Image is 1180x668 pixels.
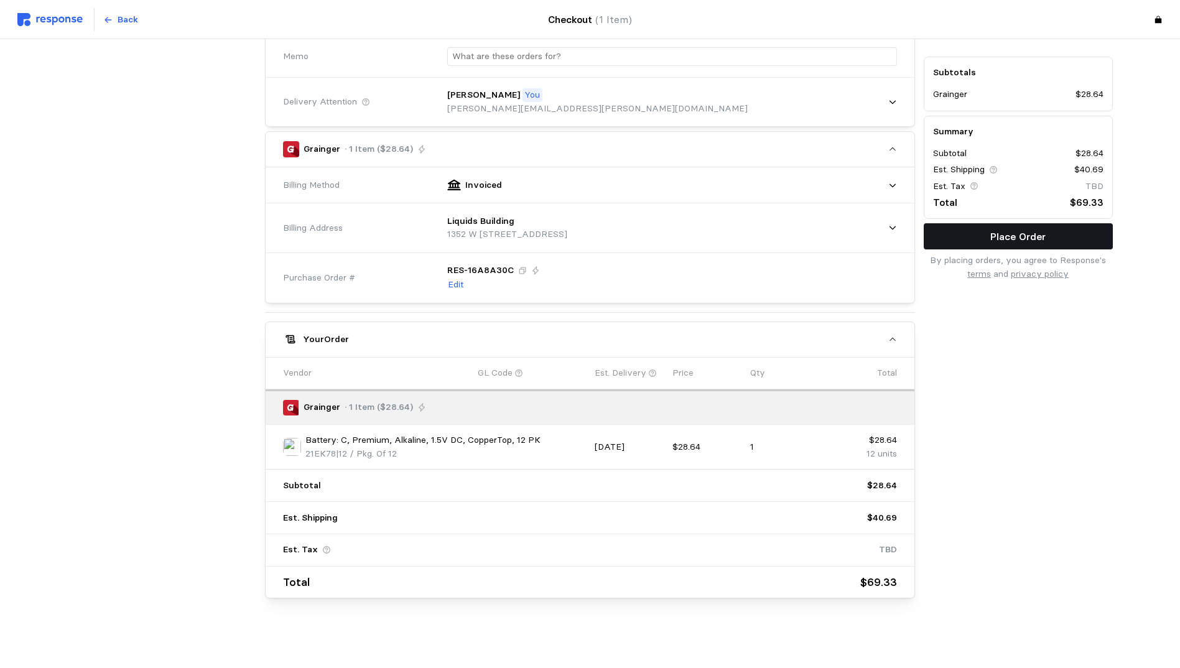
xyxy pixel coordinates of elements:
p: Invoiced [465,179,502,192]
p: You [524,88,540,102]
p: Est. Shipping [283,511,338,525]
p: Total [283,573,310,591]
p: $69.33 [860,573,897,591]
button: Place Order [924,223,1113,249]
h5: Subtotals [933,66,1103,79]
p: By placing orders, you agree to Response's and [924,254,1113,281]
p: $28.64 [828,434,897,447]
p: Total [877,366,897,380]
div: Grainger· 1 Item ($28.64) [266,167,914,303]
p: 1352 W [STREET_ADDRESS] [447,228,567,241]
p: $69.33 [1070,195,1103,210]
p: Battery: C, Premium, Alkaline, 1.5V DC, CopperTop, 12 PK [305,434,541,447]
img: svg%3e [17,13,83,26]
p: TBD [879,543,897,557]
h4: Checkout [548,12,632,27]
span: Delivery Attention [283,95,357,109]
span: (1 Item) [595,14,632,26]
button: Edit [447,277,464,292]
h5: Summary [933,125,1103,138]
h5: Your Order [303,333,349,346]
span: Billing Address [283,221,343,235]
button: YourOrder [266,322,914,357]
p: Vendor [283,366,312,380]
p: $40.69 [867,511,897,525]
span: Purchase Order # [283,271,355,285]
a: terms [967,268,991,279]
p: Grainger [304,142,340,156]
p: · 1 Item ($28.64) [345,401,413,414]
p: $28.64 [867,479,897,493]
p: TBD [1085,180,1103,193]
button: Grainger· 1 Item ($28.64) [266,132,914,167]
p: Place Order [990,229,1046,244]
p: $28.64 [672,440,741,454]
p: [DATE] [595,440,664,454]
p: Est. Tax [933,180,965,193]
p: · 1 Item ($28.64) [345,142,413,156]
p: Qty [750,366,765,380]
p: Edit [448,278,463,292]
p: $28.64 [1075,147,1103,160]
p: Est. Tax [283,543,318,557]
div: YourOrder [266,357,914,598]
span: 21EK78 [305,448,336,459]
p: Subtotal [933,147,967,160]
p: $28.64 [1075,88,1103,102]
span: | 12 / Pkg. Of 12 [336,448,397,459]
a: privacy policy [1011,268,1069,279]
p: Total [933,195,957,210]
span: Memo [283,50,309,63]
p: Back [118,13,138,27]
p: Price [672,366,694,380]
p: Liquids Building [447,215,514,228]
p: Est. Shipping [933,164,985,177]
span: Billing Method [283,179,340,192]
p: $40.69 [1074,164,1103,177]
p: 12 units [828,447,897,461]
p: RES-16A8A30C [447,264,514,277]
img: CoppertopC-bulkimage__QOLG_v2 [283,438,301,456]
input: What are these orders for? [452,48,892,66]
p: Grainger [933,88,967,102]
p: Subtotal [283,479,321,493]
p: 1 [750,440,819,454]
p: [PERSON_NAME][EMAIL_ADDRESS][PERSON_NAME][DOMAIN_NAME] [447,102,748,116]
p: Grainger [304,401,340,414]
p: [PERSON_NAME] [447,88,520,102]
p: GL Code [478,366,513,380]
button: Back [96,8,145,32]
p: Est. Delivery [595,366,646,380]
